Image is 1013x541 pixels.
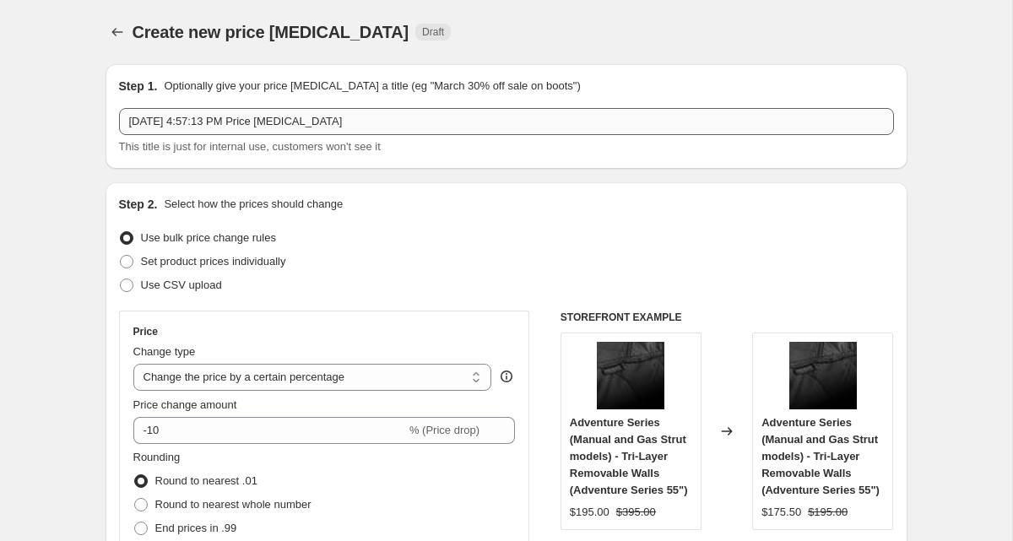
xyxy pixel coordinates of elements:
[119,108,894,135] input: 30% off holiday sale
[409,424,479,436] span: % (Price drop)
[616,504,656,521] strike: $395.00
[597,342,664,409] img: tri-walls_03_80x.jpg
[119,140,381,153] span: This title is just for internal use, customers won't see it
[789,342,857,409] img: tri-walls_03_80x.jpg
[133,23,409,41] span: Create new price [MEDICAL_DATA]
[106,20,129,44] button: Price change jobs
[570,504,609,521] div: $195.00
[570,416,688,496] span: Adventure Series (Manual and Gas Strut models) - Tri-Layer Removable Walls (Adventure Series 55")
[119,78,158,95] h2: Step 1.
[808,504,848,521] strike: $195.00
[133,451,181,463] span: Rounding
[164,196,343,213] p: Select how the prices should change
[141,231,276,244] span: Use bulk price change rules
[155,522,237,534] span: End prices in .99
[133,417,406,444] input: -15
[155,498,311,511] span: Round to nearest whole number
[155,474,257,487] span: Round to nearest .01
[141,279,222,291] span: Use CSV upload
[761,504,801,521] div: $175.50
[498,368,515,385] div: help
[133,345,196,358] span: Change type
[141,255,286,268] span: Set product prices individually
[133,398,237,411] span: Price change amount
[133,325,158,338] h3: Price
[561,311,894,324] h6: STOREFRONT EXAMPLE
[119,196,158,213] h2: Step 2.
[164,78,580,95] p: Optionally give your price [MEDICAL_DATA] a title (eg "March 30% off sale on boots")
[422,25,444,39] span: Draft
[761,416,880,496] span: Adventure Series (Manual and Gas Strut models) - Tri-Layer Removable Walls (Adventure Series 55")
